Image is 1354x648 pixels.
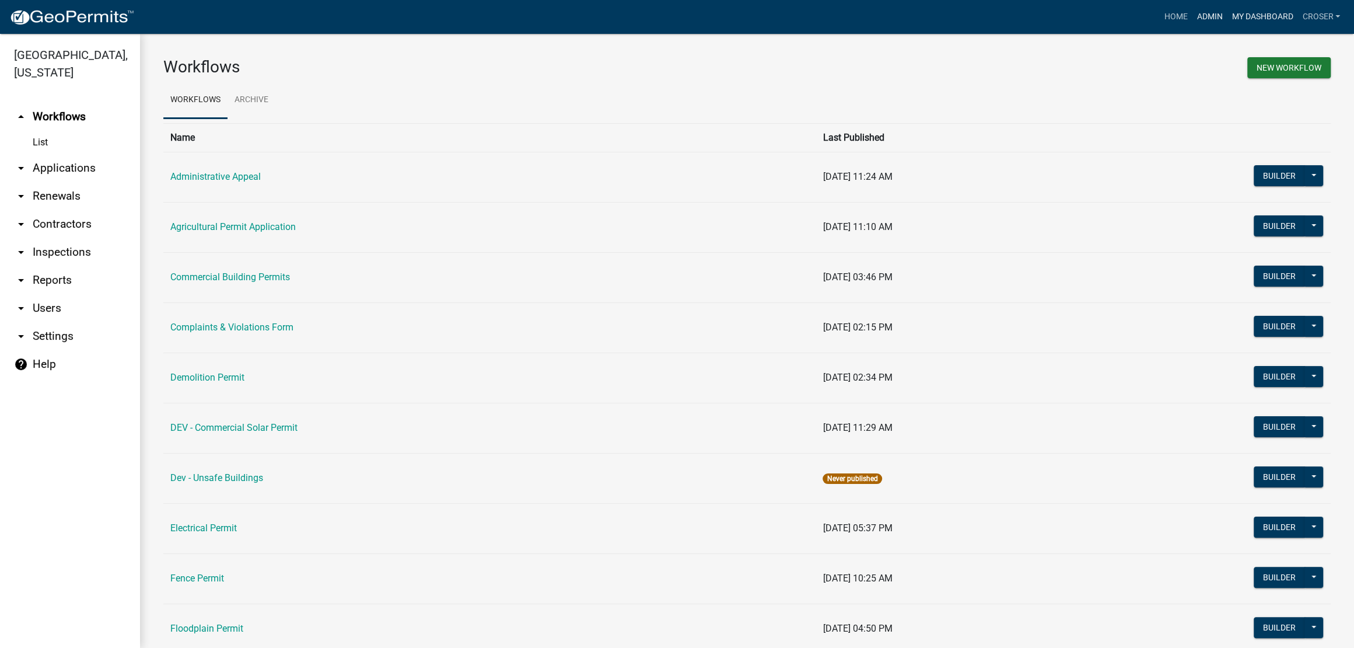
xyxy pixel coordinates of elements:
[163,123,816,152] th: Name
[163,57,739,77] h3: Workflows
[170,472,263,483] a: Dev - Unsafe Buildings
[1254,567,1305,588] button: Builder
[823,623,892,634] span: [DATE] 04:50 PM
[823,322,892,333] span: [DATE] 02:15 PM
[170,522,237,534] a: Electrical Permit
[14,110,28,124] i: arrow_drop_up
[1254,316,1305,337] button: Builder
[823,372,892,383] span: [DATE] 02:34 PM
[163,82,228,119] a: Workflows
[1227,6,1297,28] a: My Dashboard
[823,171,892,182] span: [DATE] 11:24 AM
[14,217,28,231] i: arrow_drop_down
[170,322,293,333] a: Complaints & Violations Form
[14,329,28,343] i: arrow_drop_down
[1192,6,1227,28] a: Admin
[1254,366,1305,387] button: Builder
[1254,466,1305,487] button: Builder
[14,245,28,259] i: arrow_drop_down
[823,422,892,433] span: [DATE] 11:29 AM
[823,473,881,484] span: Never published
[170,271,290,283] a: Commercial Building Permits
[816,123,1071,152] th: Last Published
[170,573,224,584] a: Fence Permit
[170,422,298,433] a: DEV - Commercial Solar Permit
[823,271,892,283] span: [DATE] 03:46 PM
[1247,57,1331,78] button: New Workflow
[1254,165,1305,186] button: Builder
[170,171,261,182] a: Administrative Appeal
[1297,6,1345,28] a: croser
[170,221,296,232] a: Agricultural Permit Application
[14,301,28,315] i: arrow_drop_down
[14,357,28,371] i: help
[14,273,28,287] i: arrow_drop_down
[1254,517,1305,538] button: Builder
[14,161,28,175] i: arrow_drop_down
[1254,416,1305,437] button: Builder
[1159,6,1192,28] a: Home
[1254,215,1305,236] button: Builder
[228,82,275,119] a: Archive
[170,372,244,383] a: Demolition Permit
[1254,266,1305,287] button: Builder
[1254,617,1305,638] button: Builder
[823,573,892,584] span: [DATE] 10:25 AM
[14,189,28,203] i: arrow_drop_down
[170,623,243,634] a: Floodplain Permit
[823,522,892,534] span: [DATE] 05:37 PM
[823,221,892,232] span: [DATE] 11:10 AM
